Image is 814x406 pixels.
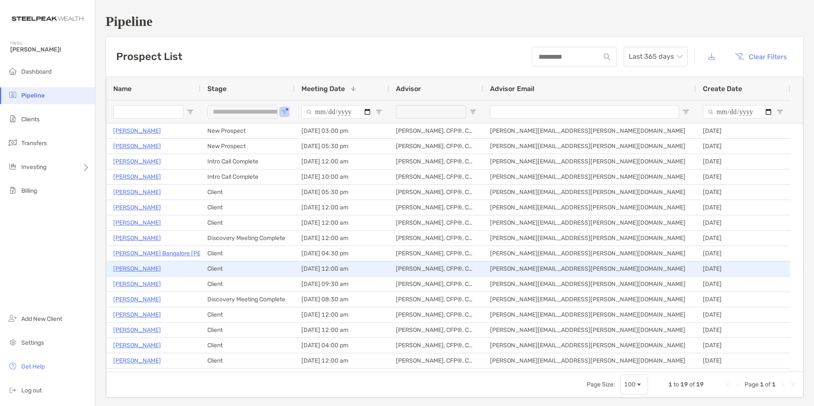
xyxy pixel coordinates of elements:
p: [PERSON_NAME] [113,294,161,305]
div: Client [201,323,295,337]
p: [PERSON_NAME] [113,325,161,335]
a: [PERSON_NAME] [113,187,161,197]
div: [PERSON_NAME], CFP®, CDFA® [389,123,483,138]
div: [PERSON_NAME][EMAIL_ADDRESS][PERSON_NAME][DOMAIN_NAME] [483,292,696,307]
div: New Prospect [201,139,295,154]
div: [DATE] 05:30 pm [295,139,389,154]
img: logout icon [8,385,18,395]
div: New Prospect [201,123,295,138]
div: Previous Page [734,381,741,388]
span: Advisor Email [490,85,534,93]
div: Client [201,261,295,276]
div: [DATE] 04:30 pm [295,246,389,261]
div: [PERSON_NAME][EMAIL_ADDRESS][PERSON_NAME][DOMAIN_NAME] [483,323,696,337]
div: [DATE] 12:00 am [295,215,389,230]
div: [PERSON_NAME][EMAIL_ADDRESS][PERSON_NAME][DOMAIN_NAME] [483,353,696,368]
div: First Page [724,381,731,388]
div: [PERSON_NAME], CFP®, CDFA® [389,353,483,368]
div: Discovery Meeting Complete [201,292,295,307]
div: [PERSON_NAME], CFP®, CDFA® [389,292,483,307]
img: add_new_client icon [8,313,18,323]
div: Client [201,307,295,322]
div: [DATE] [696,369,790,383]
img: input icon [604,54,610,60]
div: [DATE] 12:00 am [295,369,389,383]
div: [PERSON_NAME], CFP®, CDFA® [389,185,483,200]
span: to [674,381,679,388]
div: [DATE] 05:30 pm [295,185,389,200]
div: Client [201,277,295,292]
div: [PERSON_NAME][EMAIL_ADDRESS][PERSON_NAME][DOMAIN_NAME] [483,200,696,215]
span: Dashboard [21,68,52,75]
button: Open Filter Menu [281,109,288,115]
div: [DATE] [696,307,790,322]
div: Next Page [779,381,786,388]
div: [PERSON_NAME], CFP®, CDFA® [389,277,483,292]
img: dashboard icon [8,66,18,76]
div: [PERSON_NAME], CFP®, CDFA® [389,139,483,154]
div: [PERSON_NAME], CFP®, CDFA® [389,215,483,230]
p: [PERSON_NAME] [113,340,161,351]
div: [PERSON_NAME][EMAIL_ADDRESS][PERSON_NAME][DOMAIN_NAME] [483,261,696,276]
span: Stage [207,85,226,93]
img: pipeline icon [8,90,18,100]
a: [PERSON_NAME] [113,156,161,167]
div: 100 [624,381,636,388]
div: [PERSON_NAME][EMAIL_ADDRESS][PERSON_NAME][DOMAIN_NAME] [483,369,696,383]
a: [PERSON_NAME] [113,279,161,289]
div: [PERSON_NAME][EMAIL_ADDRESS][PERSON_NAME][DOMAIN_NAME] [483,215,696,230]
div: [DATE] 12:00 am [295,353,389,368]
div: [DATE] 12:00 am [295,231,389,246]
div: [DATE] [696,123,790,138]
div: [DATE] 10:00 am [295,169,389,184]
div: [DATE] [696,338,790,353]
img: clients icon [8,114,18,124]
button: Clear Filters [728,47,793,66]
div: Client [201,369,295,383]
img: investing icon [8,161,18,172]
div: [DATE] [696,154,790,169]
div: [DATE] [696,323,790,337]
img: billing icon [8,185,18,195]
a: [PERSON_NAME] [113,355,161,366]
div: [DATE] [696,292,790,307]
a: [PERSON_NAME] [113,371,161,381]
img: settings icon [8,337,18,347]
a: [PERSON_NAME] Bangalore [PERSON_NAME] [113,248,239,259]
div: Client [201,185,295,200]
img: transfers icon [8,137,18,148]
div: [DATE] [696,215,790,230]
span: Advisor [396,85,421,93]
a: [PERSON_NAME] [113,172,161,182]
div: Intro Call Complete [201,169,295,184]
input: Create Date Filter Input [703,105,773,119]
div: [DATE] [696,200,790,215]
button: Open Filter Menu [470,109,476,115]
span: [PERSON_NAME]! [10,46,90,53]
a: [PERSON_NAME] [113,263,161,274]
div: [DATE] [696,185,790,200]
div: [PERSON_NAME], CFP®, CDFA® [389,369,483,383]
span: Transfers [21,140,47,147]
a: [PERSON_NAME] [113,233,161,243]
div: [DATE] 12:00 am [295,323,389,337]
span: Add New Client [21,315,62,323]
div: [PERSON_NAME][EMAIL_ADDRESS][PERSON_NAME][DOMAIN_NAME] [483,246,696,261]
div: [PERSON_NAME], CFP®, CDFA® [389,200,483,215]
div: [PERSON_NAME], CFP®, CDFA® [389,154,483,169]
div: [PERSON_NAME], CFP®, CDFA® [389,338,483,353]
div: [PERSON_NAME], CFP®, CDFA® [389,169,483,184]
div: [PERSON_NAME], CFP®, CDFA® [389,246,483,261]
div: [DATE] 12:00 am [295,307,389,322]
a: [PERSON_NAME] [113,202,161,213]
h3: Prospect List [116,51,182,63]
div: [DATE] [696,246,790,261]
